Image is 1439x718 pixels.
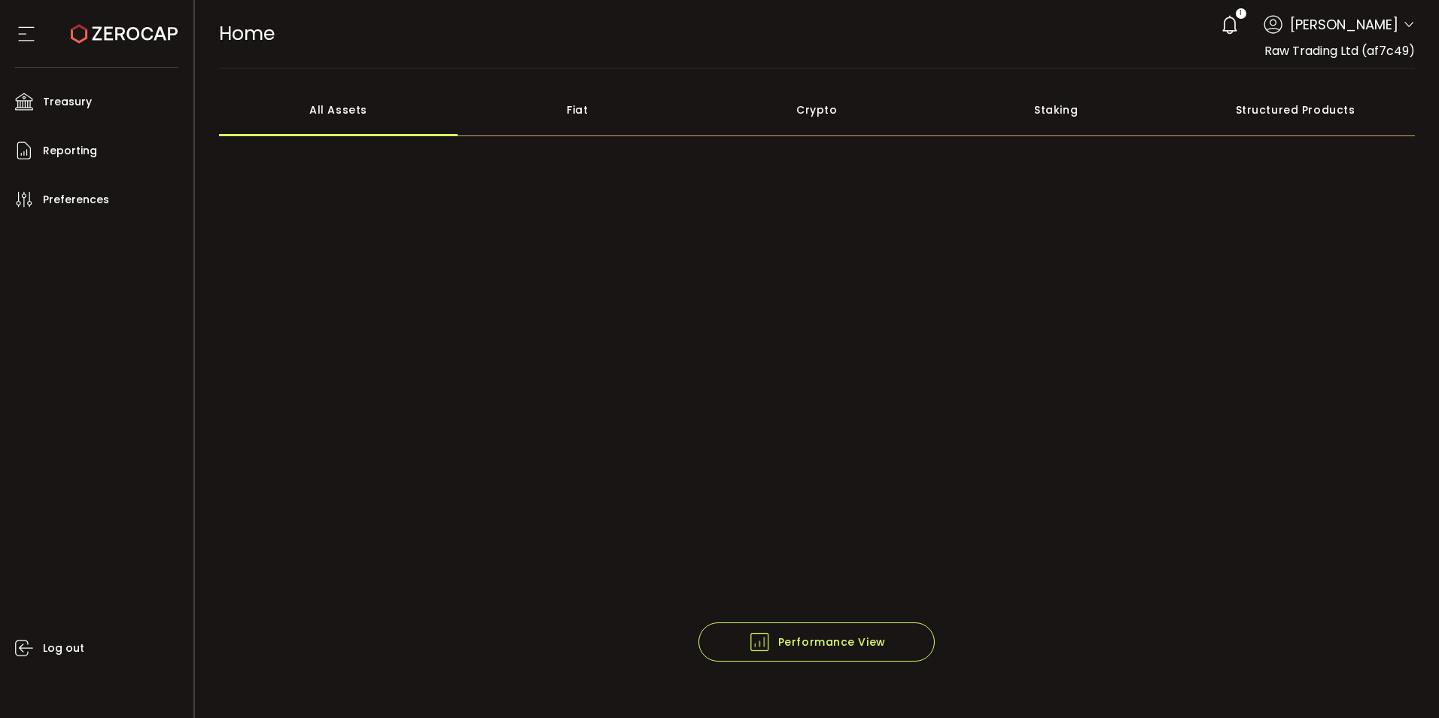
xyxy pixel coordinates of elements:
[698,622,935,662] button: Performance View
[1176,84,1415,136] div: Structured Products
[43,140,97,162] span: Reporting
[219,20,275,47] span: Home
[1364,646,1439,718] iframe: Chat Widget
[43,637,84,659] span: Log out
[43,91,92,113] span: Treasury
[1264,42,1415,59] span: Raw Trading Ltd (af7c49)
[1240,8,1242,19] span: 1
[1290,14,1398,35] span: [PERSON_NAME]
[219,84,458,136] div: All Assets
[936,84,1176,136] div: Staking
[458,84,697,136] div: Fiat
[748,631,886,653] span: Performance View
[697,84,936,136] div: Crypto
[43,189,109,211] span: Preferences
